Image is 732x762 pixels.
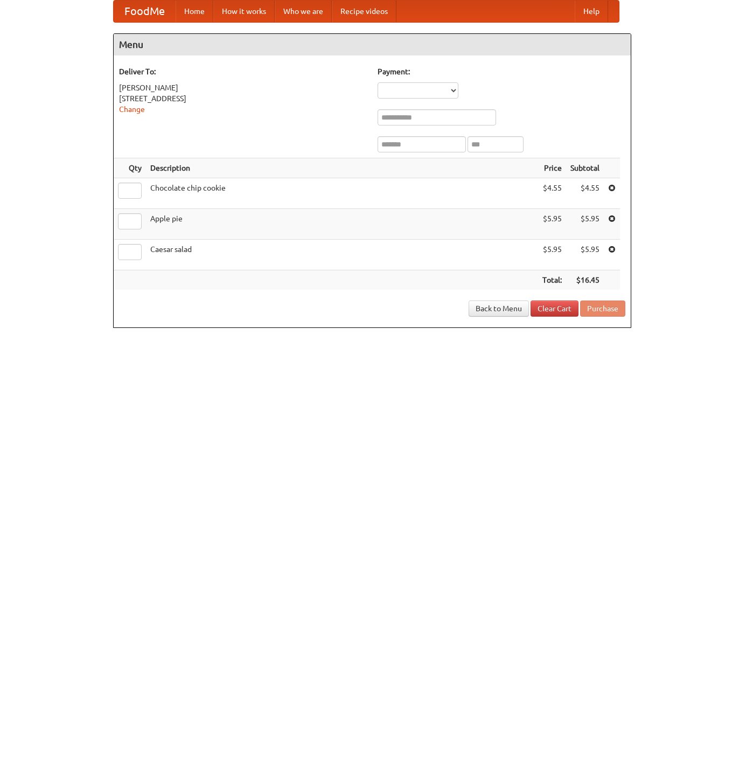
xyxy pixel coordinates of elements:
[566,270,604,290] th: $16.45
[213,1,275,22] a: How it works
[119,66,367,77] h5: Deliver To:
[538,158,566,178] th: Price
[176,1,213,22] a: Home
[146,240,538,270] td: Caesar salad
[538,240,566,270] td: $5.95
[146,178,538,209] td: Chocolate chip cookie
[146,209,538,240] td: Apple pie
[566,240,604,270] td: $5.95
[332,1,396,22] a: Recipe videos
[114,34,631,55] h4: Menu
[566,178,604,209] td: $4.55
[469,300,529,317] a: Back to Menu
[531,300,578,317] a: Clear Cart
[275,1,332,22] a: Who we are
[538,178,566,209] td: $4.55
[580,300,625,317] button: Purchase
[119,93,367,104] div: [STREET_ADDRESS]
[566,158,604,178] th: Subtotal
[114,1,176,22] a: FoodMe
[378,66,625,77] h5: Payment:
[538,270,566,290] th: Total:
[146,158,538,178] th: Description
[114,158,146,178] th: Qty
[119,82,367,93] div: [PERSON_NAME]
[575,1,608,22] a: Help
[566,209,604,240] td: $5.95
[119,105,145,114] a: Change
[538,209,566,240] td: $5.95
